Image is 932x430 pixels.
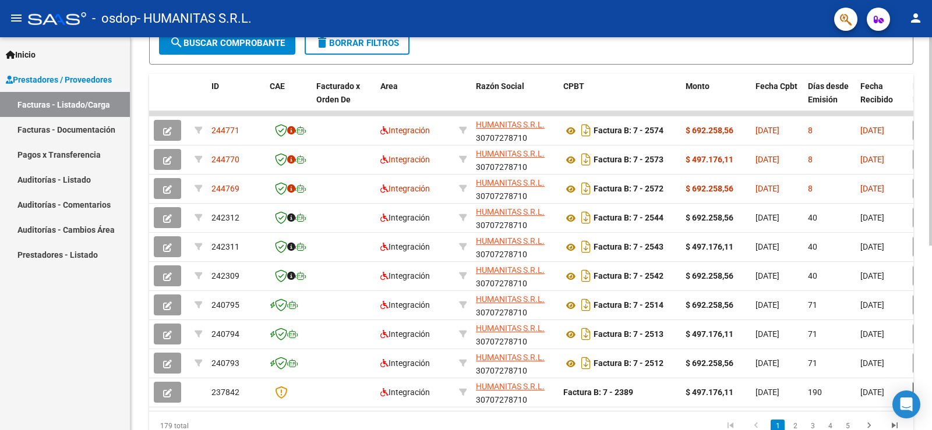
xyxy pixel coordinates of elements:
datatable-header-cell: Razón Social [471,74,559,125]
span: Integración [380,271,430,280]
span: - HUMANITAS S.R.L. [137,6,252,31]
datatable-header-cell: Facturado x Orden De [312,74,376,125]
strong: Factura B: 7 - 2512 [594,359,663,368]
strong: Factura B: 7 - 2573 [594,155,663,165]
span: [DATE] [860,155,884,164]
span: [DATE] [860,242,884,251]
span: Area [380,81,398,91]
span: Fecha Cpbt [756,81,797,91]
span: CAE [270,81,285,91]
span: 244771 [211,126,239,135]
span: ID [211,81,219,91]
span: [DATE] [756,126,779,135]
datatable-header-cell: Fecha Recibido [856,74,908,125]
span: HUMANITAS S.R.L. [476,382,545,391]
span: Integración [380,155,430,164]
span: 71 [808,358,817,368]
span: [DATE] [860,358,884,368]
span: 40 [808,242,817,251]
strong: $ 497.176,11 [686,242,733,251]
div: 30707278710 [476,118,554,143]
span: Monto [686,81,709,91]
strong: Factura B: 7 - 2544 [594,214,663,223]
span: [DATE] [756,242,779,251]
datatable-header-cell: Días desde Emisión [803,74,856,125]
span: [DATE] [756,213,779,222]
span: Fecha Recibido [860,81,893,104]
span: Inicio [6,48,36,61]
datatable-header-cell: CAE [265,74,312,125]
span: 71 [808,329,817,339]
span: Integración [380,126,430,135]
strong: $ 692.258,56 [686,358,733,368]
span: 71 [808,300,817,310]
span: Integración [380,242,430,251]
i: Descargar documento [578,325,594,343]
mat-icon: menu [9,11,23,25]
div: 30707278710 [476,205,554,230]
span: [DATE] [756,358,779,368]
span: HUMANITAS S.R.L. [476,120,545,129]
strong: Factura B: 7 - 2572 [594,184,663,194]
span: [DATE] [860,388,884,397]
span: Integración [380,213,430,222]
span: Integración [380,184,430,193]
datatable-header-cell: Area [376,74,454,125]
div: 30707278710 [476,380,554,404]
span: 242312 [211,213,239,222]
datatable-header-cell: Fecha Cpbt [751,74,803,125]
span: [DATE] [860,300,884,310]
datatable-header-cell: CPBT [559,74,681,125]
span: CPBT [563,81,584,91]
span: Integración [380,329,430,339]
span: Facturado x Orden De [316,81,360,104]
span: HUMANITAS S.R.L. [476,265,545,275]
div: 30707278710 [476,293,554,317]
span: [DATE] [860,271,884,280]
strong: $ 497.176,11 [686,388,733,397]
span: Prestadores / Proveedores [6,73,112,86]
span: [DATE] [860,126,884,135]
i: Descargar documento [578,179,594,198]
span: Integración [380,388,430,397]
span: [DATE] [756,329,779,339]
strong: $ 692.258,56 [686,271,733,280]
span: [DATE] [756,271,779,280]
i: Descargar documento [578,237,594,256]
span: 240795 [211,300,239,310]
strong: $ 692.258,56 [686,213,733,222]
i: Descargar documento [578,150,594,169]
span: 237842 [211,388,239,397]
strong: $ 692.258,56 [686,300,733,310]
span: 244770 [211,155,239,164]
div: 30707278710 [476,176,554,201]
div: 30707278710 [476,234,554,259]
div: 30707278710 [476,264,554,288]
span: - osdop [92,6,137,31]
span: [DATE] [756,155,779,164]
strong: Factura B: 7 - 2514 [594,301,663,310]
div: 30707278710 [476,147,554,172]
span: Buscar Comprobante [170,38,285,48]
button: Borrar Filtros [305,31,409,55]
span: HUMANITAS S.R.L. [476,353,545,362]
mat-icon: person [909,11,923,25]
div: 30707278710 [476,322,554,346]
strong: Factura B: 7 - 2574 [594,126,663,136]
i: Descargar documento [578,354,594,372]
i: Descargar documento [578,266,594,285]
span: 240794 [211,329,239,339]
span: 242309 [211,271,239,280]
datatable-header-cell: ID [207,74,265,125]
strong: Factura B: 7 - 2542 [594,272,663,281]
span: 240793 [211,358,239,368]
strong: $ 497.176,11 [686,155,733,164]
span: 40 [808,271,817,280]
span: HUMANITAS S.R.L. [476,178,545,187]
span: 242311 [211,242,239,251]
span: Días desde Emisión [808,81,849,104]
span: HUMANITAS S.R.L. [476,236,545,246]
span: 8 [808,184,813,193]
strong: Factura B: 7 - 2389 [563,388,633,397]
strong: $ 692.258,56 [686,184,733,193]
